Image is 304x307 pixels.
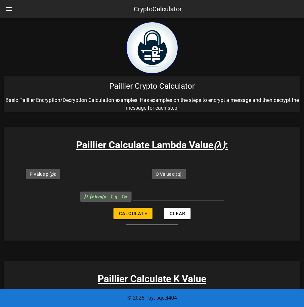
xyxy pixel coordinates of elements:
[126,22,178,74] img: encryption logo
[126,69,178,75] a: home
[84,194,91,199] b: [ λ ]
[4,96,300,112] p: Basic Paillier Encryption/Decryption Calculation examples. Has examples on the steps to encrypt a...
[213,139,226,151] i: ( )
[119,211,147,216] span: Calculate
[164,208,191,219] button: Clear
[134,4,182,14] div: CryptoCalculator
[217,139,222,151] b: λ
[51,172,54,177] i: p
[30,171,56,177] label: P Value p ( ):
[177,172,180,177] i: q
[84,194,128,199] span: =
[113,208,152,219] button: Calculate
[4,76,300,96] div: Paillier Crypto Calculator
[169,211,185,216] span: Clear
[4,138,300,152] h3: Paillier Calculate Lambda Value :
[156,171,182,177] label: Q Value q ( ):
[127,295,177,301] span: © 2025 - by: sqeel404
[4,272,300,286] h3: Paillier Calculate K Value
[1,1,17,17] button: nav-menu-toggle
[84,194,125,199] i: = lcm(p - 1, q - 1)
